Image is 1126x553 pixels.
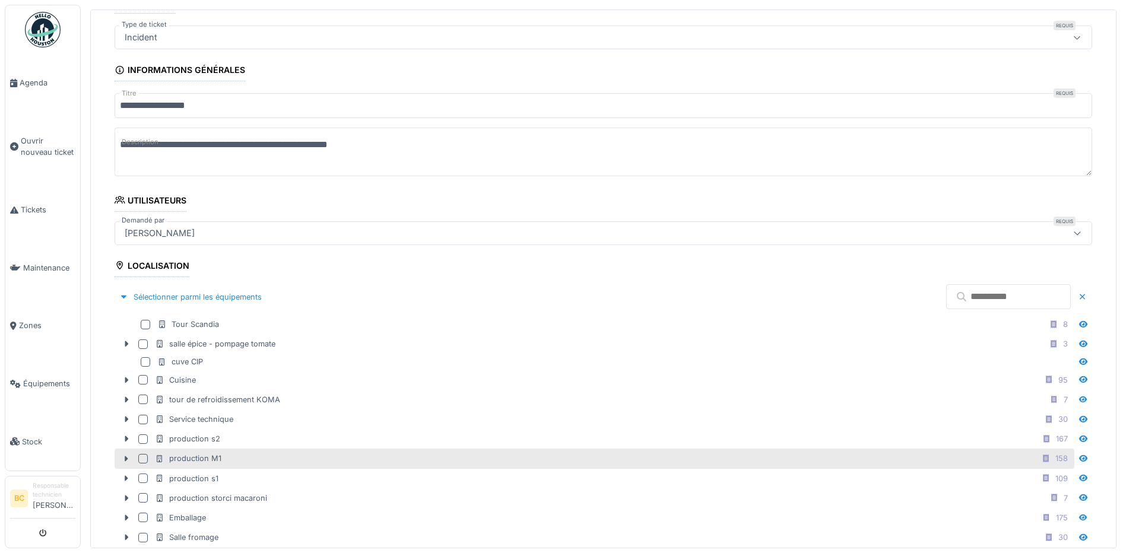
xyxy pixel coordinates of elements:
[5,54,80,112] a: Agenda
[1058,374,1068,386] div: 95
[119,215,167,225] label: Demandé par
[157,319,219,330] div: Tour Scandia
[1058,414,1068,425] div: 30
[5,239,80,297] a: Maintenance
[5,181,80,239] a: Tickets
[22,436,75,447] span: Stock
[1055,473,1068,484] div: 109
[1054,88,1076,98] div: Requis
[155,414,233,425] div: Service technique
[115,289,267,305] div: Sélectionner parmi les équipements
[1056,512,1068,523] div: 175
[5,412,80,471] a: Stock
[1063,338,1068,349] div: 3
[33,481,75,516] li: [PERSON_NAME]
[157,356,203,367] div: cuve CIP
[21,204,75,215] span: Tickets
[33,481,75,500] div: Responsable technicien
[1064,492,1068,504] div: 7
[119,88,139,98] label: Titre
[155,473,218,484] div: production s1
[119,135,161,150] label: Description
[120,31,162,44] div: Incident
[155,394,280,405] div: tour de refroidissement KOMA
[155,374,196,386] div: Cuisine
[5,355,80,413] a: Équipements
[120,227,199,240] div: [PERSON_NAME]
[21,135,75,158] span: Ouvrir nouveau ticket
[155,453,221,464] div: production M1
[20,77,75,88] span: Agenda
[5,112,80,182] a: Ouvrir nouveau ticket
[115,192,186,212] div: Utilisateurs
[155,512,206,523] div: Emballage
[23,378,75,389] span: Équipements
[155,338,275,349] div: salle épice - pompage tomate
[1056,433,1068,444] div: 167
[10,490,28,507] li: BC
[25,12,61,47] img: Badge_color-CXgf-gQk.svg
[1063,319,1068,330] div: 8
[1054,217,1076,226] div: Requis
[1064,394,1068,405] div: 7
[10,481,75,519] a: BC Responsable technicien[PERSON_NAME]
[1058,532,1068,543] div: 30
[23,262,75,274] span: Maintenance
[19,320,75,331] span: Zones
[1055,453,1068,464] div: 158
[155,532,218,543] div: Salle fromage
[1054,21,1076,30] div: Requis
[5,297,80,355] a: Zones
[119,20,169,30] label: Type de ticket
[115,61,245,81] div: Informations générales
[155,433,220,444] div: production s2
[115,257,189,277] div: Localisation
[155,492,267,504] div: production storci macaroni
